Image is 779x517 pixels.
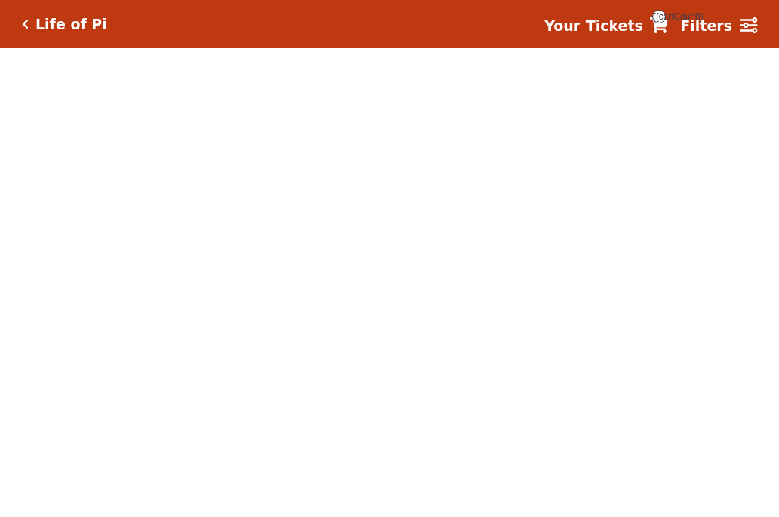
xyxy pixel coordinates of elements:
[680,15,757,37] a: Filters
[680,17,732,34] strong: Filters
[544,17,643,34] strong: Your Tickets
[35,16,107,33] h5: Life of Pi
[652,10,666,23] span: {{cartCount}}
[544,15,668,37] a: Your Tickets {{cartCount}}
[22,19,29,29] a: Click here to go back to filters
